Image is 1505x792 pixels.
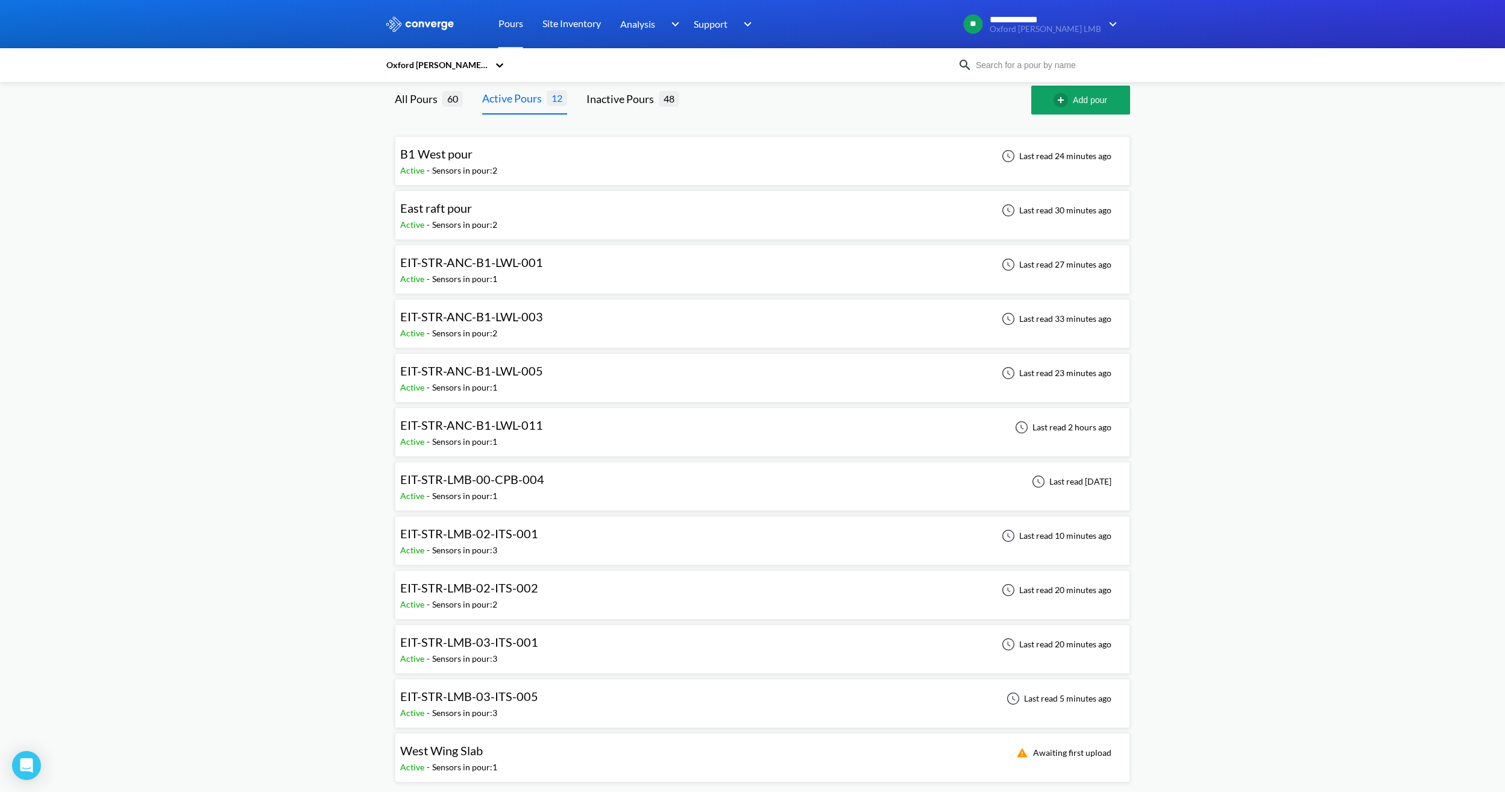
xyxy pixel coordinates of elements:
[1054,93,1073,107] img: add-circle-outline.svg
[1025,474,1115,489] div: Last read [DATE]
[427,274,432,284] span: -
[995,583,1115,597] div: Last read 20 minutes ago
[1101,17,1120,31] img: downArrow.svg
[427,382,432,392] span: -
[395,747,1130,757] a: West Wing SlabActive-Sensors in pour:1Awaiting first upload
[395,421,1130,432] a: EIT-STR-ANC-B1-LWL-011Active-Sensors in pour:1Last read 2 hours ago
[400,545,427,555] span: Active
[395,90,442,107] div: All Pours
[1008,420,1115,435] div: Last read 2 hours ago
[427,436,432,447] span: -
[427,653,432,664] span: -
[432,272,497,286] div: Sensors in pour: 1
[432,598,497,611] div: Sensors in pour: 2
[400,708,427,718] span: Active
[395,313,1130,323] a: EIT-STR-ANC-B1-LWL-003Active-Sensors in pour:2Last read 33 minutes ago
[427,328,432,338] span: -
[995,257,1115,272] div: Last read 27 minutes ago
[432,381,497,394] div: Sensors in pour: 1
[400,526,538,541] span: EIT-STR-LMB-02-ITS-001
[395,367,1130,377] a: EIT-STR-ANC-B1-LWL-005Active-Sensors in pour:1Last read 23 minutes ago
[400,382,427,392] span: Active
[400,635,538,649] span: EIT-STR-LMB-03-ITS-001
[694,16,727,31] span: Support
[395,530,1130,540] a: EIT-STR-LMB-02-ITS-001Active-Sensors in pour:3Last read 10 minutes ago
[432,164,497,177] div: Sensors in pour: 2
[400,418,543,432] span: EIT-STR-ANC-B1-LWL-011
[659,91,679,106] span: 48
[972,58,1118,72] input: Search for a pour by name
[432,544,497,557] div: Sensors in pour: 3
[400,255,543,269] span: EIT-STR-ANC-B1-LWL-001
[395,150,1130,160] a: B1 West pourActive-Sensors in pour:2Last read 24 minutes ago
[400,309,543,324] span: EIT-STR-ANC-B1-LWL-003
[990,25,1101,34] span: Oxford [PERSON_NAME] LMB
[427,545,432,555] span: -
[395,204,1130,215] a: East raft pourActive-Sensors in pour:2Last read 30 minutes ago
[427,491,432,501] span: -
[442,91,463,106] span: 60
[400,653,427,664] span: Active
[400,201,472,215] span: East raft pour
[427,219,432,230] span: -
[432,327,497,340] div: Sensors in pour: 2
[995,149,1115,163] div: Last read 24 minutes ago
[995,366,1115,380] div: Last read 23 minutes ago
[427,708,432,718] span: -
[400,689,538,703] span: EIT-STR-LMB-03-ITS-005
[400,328,427,338] span: Active
[432,652,497,665] div: Sensors in pour: 3
[432,435,497,448] div: Sensors in pour: 1
[400,219,427,230] span: Active
[400,599,427,609] span: Active
[395,584,1130,594] a: EIT-STR-LMB-02-ITS-002Active-Sensors in pour:2Last read 20 minutes ago
[995,203,1115,218] div: Last read 30 minutes ago
[1031,86,1130,115] button: Add pour
[400,491,427,501] span: Active
[432,489,497,503] div: Sensors in pour: 1
[400,580,538,595] span: EIT-STR-LMB-02-ITS-002
[995,529,1115,543] div: Last read 10 minutes ago
[385,16,455,32] img: logo_ewhite.svg
[995,312,1115,326] div: Last read 33 minutes ago
[385,58,489,72] div: Oxford [PERSON_NAME] LMB
[400,743,483,758] span: West Wing Slab
[400,363,543,378] span: EIT-STR-ANC-B1-LWL-005
[400,146,473,161] span: B1 West pour
[427,165,432,175] span: -
[400,762,427,772] span: Active
[395,638,1130,649] a: EIT-STR-LMB-03-ITS-001Active-Sensors in pour:3Last read 20 minutes ago
[995,637,1115,652] div: Last read 20 minutes ago
[400,165,427,175] span: Active
[663,17,682,31] img: downArrow.svg
[1009,746,1115,760] div: Awaiting first upload
[586,90,659,107] div: Inactive Pours
[736,17,755,31] img: downArrow.svg
[400,436,427,447] span: Active
[427,599,432,609] span: -
[432,761,497,774] div: Sensors in pour: 1
[395,693,1130,703] a: EIT-STR-LMB-03-ITS-005Active-Sensors in pour:3Last read 5 minutes ago
[400,274,427,284] span: Active
[395,476,1130,486] a: EIT-STR-LMB-00-CPB-004Active-Sensors in pour:1Last read [DATE]
[482,90,547,107] div: Active Pours
[620,16,655,31] span: Analysis
[958,58,972,72] img: icon-search.svg
[547,90,567,105] span: 12
[12,751,41,780] div: Open Intercom Messenger
[400,472,544,486] span: EIT-STR-LMB-00-CPB-004
[432,218,497,231] div: Sensors in pour: 2
[432,706,497,720] div: Sensors in pour: 3
[427,762,432,772] span: -
[395,259,1130,269] a: EIT-STR-ANC-B1-LWL-001Active-Sensors in pour:1Last read 27 minutes ago
[1000,691,1115,706] div: Last read 5 minutes ago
